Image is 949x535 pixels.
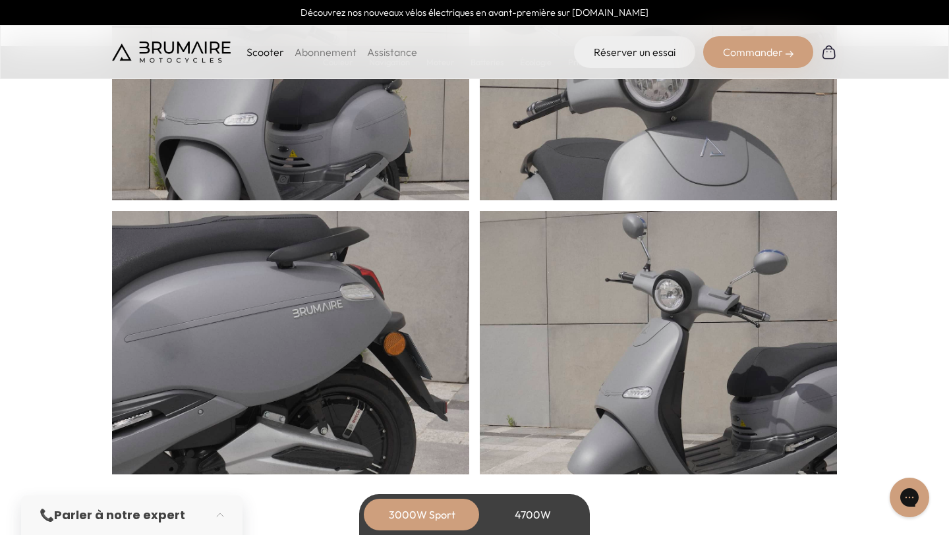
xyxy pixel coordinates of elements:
a: Assistance [367,45,417,59]
div: 3000W Sport [369,499,474,530]
img: Panier [821,44,837,60]
div: 4700W [480,499,585,530]
p: Scooter [246,44,284,60]
a: Réserver un essai [574,36,695,68]
div: Commander [703,36,813,68]
iframe: Gorgias live chat messenger [883,473,936,522]
a: Abonnement [295,45,357,59]
img: Brumaire Motocycles [112,42,231,63]
img: right-arrow-2.png [786,50,793,58]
